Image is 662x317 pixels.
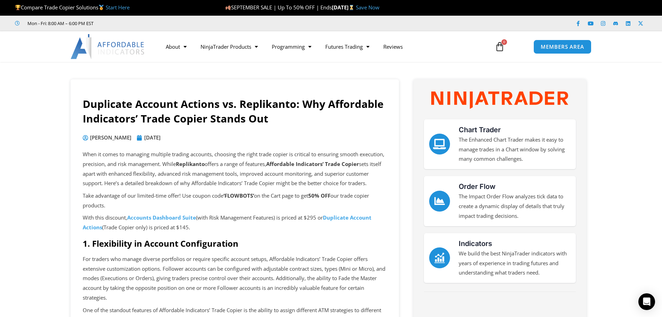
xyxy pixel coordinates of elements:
[83,150,387,188] p: When it comes to managing multiple trading accounts, choosing the right trade copier is critical ...
[541,44,584,49] span: MEMBERS AREA
[459,135,571,164] p: The Enhanced Chart Trader makes it easy to manage trades in a Chart window by solving many common...
[159,39,487,55] nav: Menu
[26,19,93,27] span: Mon - Fri: 8:00 AM – 6:00 PM EST
[265,39,318,55] a: Programming
[71,34,145,59] img: LogoAI | Affordable Indicators – NinjaTrader
[638,293,655,310] div: Open Intercom Messenger
[349,5,354,10] img: ⌛
[99,5,104,10] img: 🥇
[356,4,379,11] a: Save Now
[459,182,496,191] a: Order Flow
[429,134,450,154] a: Chart Trader
[484,37,515,57] a: 0
[225,4,332,11] span: SEPTEMBER SALE | Up To 50% OFF | Ends
[226,5,231,10] img: 🍂
[83,214,371,231] a: Duplicate Account Actions
[83,191,387,211] p: Take advantage of our limited-time offer! Use coupon code on the Cart page to get our trade copie...
[83,254,387,303] p: For traders who manage diverse portfolios or require specific account setups, Affordable Indicato...
[308,192,330,199] strong: 50% OFF
[88,133,131,143] span: [PERSON_NAME]
[533,40,591,54] a: MEMBERS AREA
[318,39,376,55] a: Futures Trading
[459,192,571,221] p: The Impact Order Flow analyzes tick data to create a dynamic display of details that truly impact...
[176,160,205,167] strong: Replikanto
[159,39,194,55] a: About
[459,126,501,134] a: Chart Trader
[144,134,161,141] time: [DATE]
[223,192,254,199] b: ‘FLOWBOTS’
[15,5,21,10] img: 🏆
[376,39,410,55] a: Reviews
[266,160,359,167] strong: Affordable Indicators’ Trade Copier
[501,39,507,45] span: 0
[103,20,207,27] iframe: Customer reviews powered by Trustpilot
[83,213,387,232] p: With this discount, (with Risk Management Features) is priced at $295 or (Trade Copier only) is p...
[106,4,130,11] a: Start Here
[459,239,492,248] a: Indicators
[429,191,450,212] a: Order Flow
[83,97,387,126] h1: Duplicate Account Actions vs. Replikanto: Why Affordable Indicators’ Trade Copier Stands Out
[459,249,571,278] p: We build the best NinjaTrader indicators with years of experience in trading futures and understa...
[332,4,356,11] strong: [DATE]
[429,247,450,268] a: Indicators
[127,214,196,221] a: Accounts Dashboard Suite
[431,92,568,109] img: NinjaTrader Wordmark color RGB | Affordable Indicators – NinjaTrader
[194,39,265,55] a: NinjaTrader Products
[83,238,238,249] strong: 1. Flexibility in Account Configuration
[15,4,130,11] span: Compare Trade Copier Solutions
